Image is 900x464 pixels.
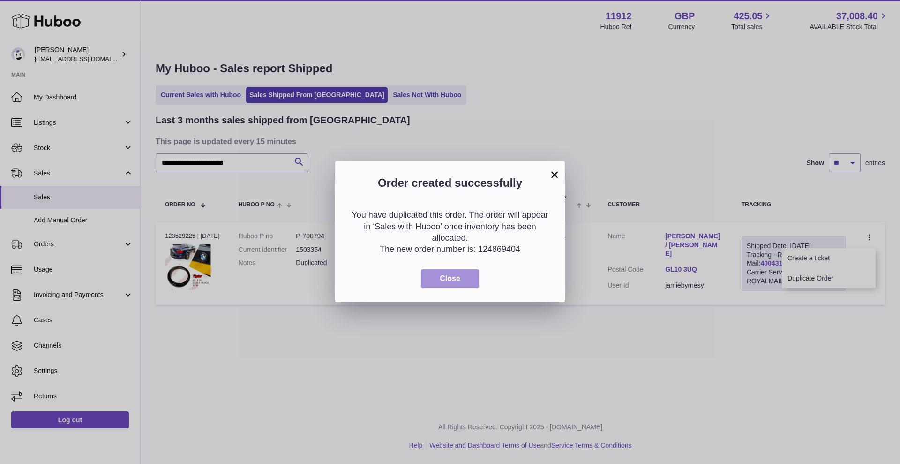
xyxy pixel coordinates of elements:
[421,269,479,289] button: Close
[349,175,551,195] h2: Order created successfully
[349,243,551,255] p: The new order number is: 124869404
[440,274,460,282] span: Close
[349,209,551,243] p: You have duplicated this order. The order will appear in ‘Sales with Huboo’ once inventory has be...
[549,169,560,180] button: ×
